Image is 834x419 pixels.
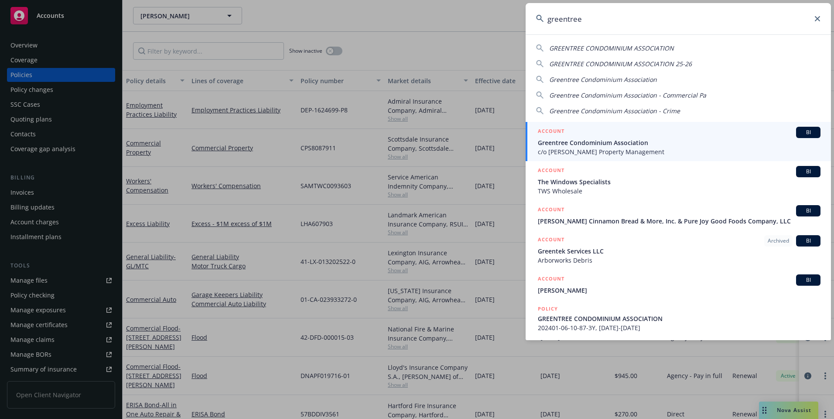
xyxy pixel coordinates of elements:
span: GREENTREE CONDOMINIUM ASSOCIATION [549,44,674,52]
span: [PERSON_NAME] [538,286,820,295]
span: Archived [768,237,789,245]
span: TWS Wholesale [538,186,820,196]
a: ACCOUNTBIThe Windows SpecialistsTWS Wholesale [526,161,831,200]
a: ACCOUNTBI[PERSON_NAME] Cinnamon Bread & More, Inc. & Pure Joy Good Foods Company, LLC [526,200,831,230]
h5: ACCOUNT [538,205,564,216]
span: BI [800,168,817,176]
span: Arborworks Debris [538,256,820,265]
span: BI [800,237,817,245]
span: Greentree Condominium Association [549,75,657,84]
span: GREENTREE CONDOMINIUM ASSOCIATION 25-26 [549,60,692,68]
span: Greentree Condominium Association - Crime [549,107,680,115]
span: Greentree Condominium Association [538,138,820,147]
h5: ACCOUNT [538,127,564,137]
h5: ACCOUNT [538,166,564,176]
span: [PERSON_NAME] Cinnamon Bread & More, Inc. & Pure Joy Good Foods Company, LLC [538,216,820,226]
a: ACCOUNTBI[PERSON_NAME] [526,270,831,300]
a: ACCOUNTArchivedBIGreentek Services LLCArborworks Debris [526,230,831,270]
span: GREENTREE CONDOMINIUM ASSOCIATION [538,314,820,323]
h5: POLICY [538,304,558,313]
span: BI [800,207,817,215]
a: ACCOUNTBIGreentree Condominium Associationc/o [PERSON_NAME] Property Management [526,122,831,161]
span: BI [800,276,817,284]
span: Greentek Services LLC [538,247,820,256]
span: c/o [PERSON_NAME] Property Management [538,147,820,156]
span: Greentree Condominium Association - Commercial Pa [549,91,706,99]
span: BI [800,128,817,136]
a: POLICYGREENTREE CONDOMINIUM ASSOCIATION202401-06-10-87-3Y, [DATE]-[DATE] [526,300,831,337]
input: Search... [526,3,831,34]
h5: ACCOUNT [538,235,564,246]
span: 202401-06-10-87-3Y, [DATE]-[DATE] [538,323,820,332]
h5: ACCOUNT [538,274,564,285]
span: The Windows Specialists [538,177,820,186]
